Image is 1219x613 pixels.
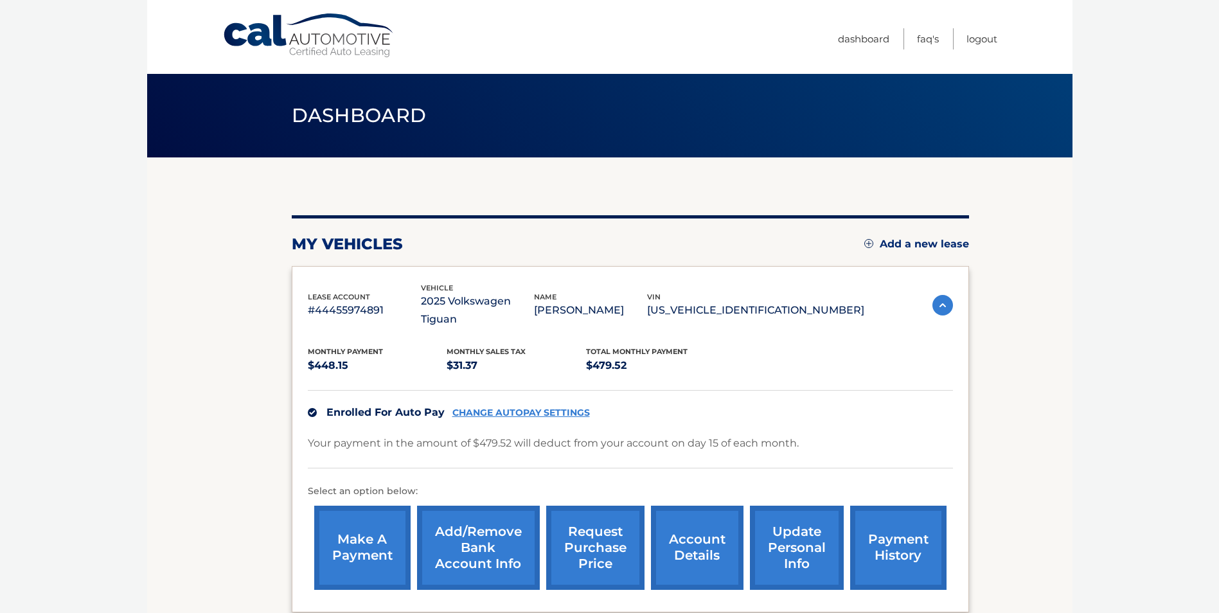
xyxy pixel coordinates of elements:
p: [PERSON_NAME] [534,301,647,319]
span: vehicle [421,283,453,292]
span: name [534,292,556,301]
a: make a payment [314,506,411,590]
a: FAQ's [917,28,939,49]
p: #44455974891 [308,301,421,319]
h2: my vehicles [292,235,403,254]
span: Total Monthly Payment [586,347,688,356]
a: payment history [850,506,947,590]
a: Add a new lease [864,238,969,251]
p: $448.15 [308,357,447,375]
a: Dashboard [838,28,889,49]
span: Dashboard [292,103,427,127]
a: CHANGE AUTOPAY SETTINGS [452,407,590,418]
a: update personal info [750,506,844,590]
a: Logout [966,28,997,49]
span: Monthly Payment [308,347,383,356]
a: Cal Automotive [222,13,396,58]
img: add.svg [864,239,873,248]
a: request purchase price [546,506,645,590]
a: account details [651,506,743,590]
p: [US_VEHICLE_IDENTIFICATION_NUMBER] [647,301,864,319]
a: Add/Remove bank account info [417,506,540,590]
p: $31.37 [447,357,586,375]
p: Select an option below: [308,484,953,499]
img: check.svg [308,408,317,417]
span: Monthly sales Tax [447,347,526,356]
img: accordion-active.svg [932,295,953,315]
p: 2025 Volkswagen Tiguan [421,292,534,328]
span: Enrolled For Auto Pay [326,406,445,418]
p: $479.52 [586,357,725,375]
p: Your payment in the amount of $479.52 will deduct from your account on day 15 of each month. [308,434,799,452]
span: vin [647,292,661,301]
span: lease account [308,292,370,301]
